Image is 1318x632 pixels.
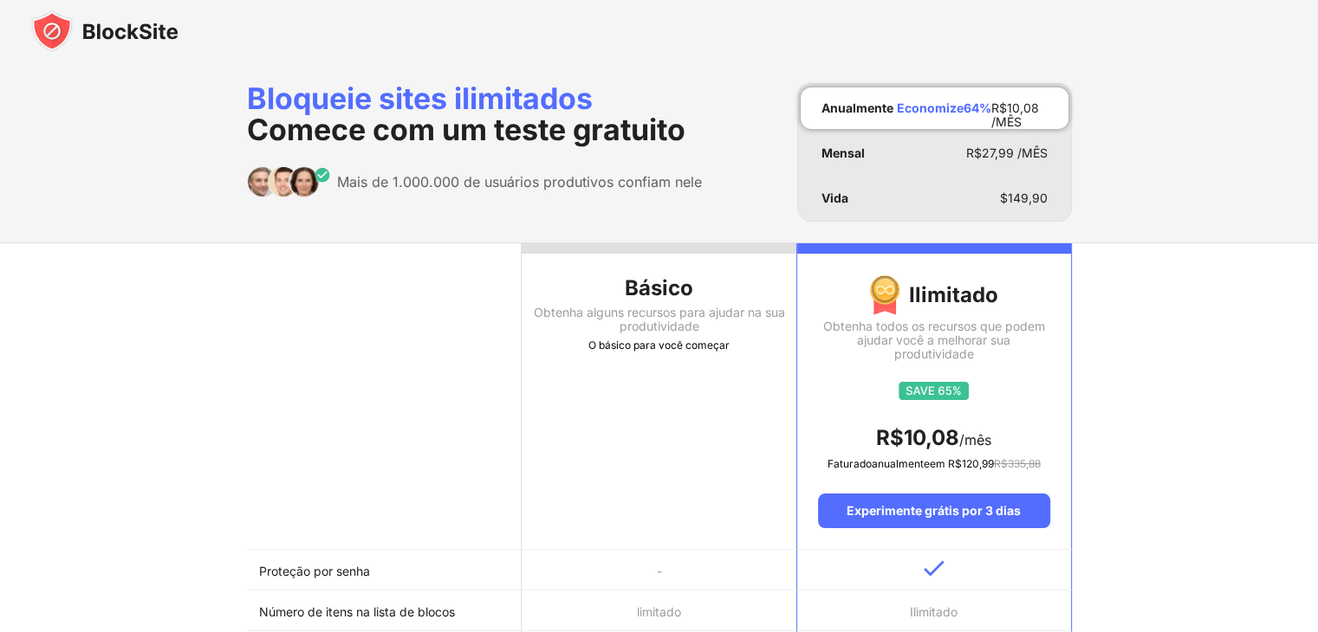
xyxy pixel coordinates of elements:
[821,190,848,205] font: Vida
[982,145,1048,160] font: 27,99 /MÊS
[899,382,969,400] img: save65.svg
[637,604,681,619] font: limitado
[259,604,455,619] font: Número de itens na lista de blocos
[897,100,964,115] font: Economize
[828,457,872,470] font: Faturado
[821,145,865,160] font: Mensal
[823,319,1045,361] font: Obtenha todos os recursos que podem ajudar você a melhorar sua produtividade
[876,425,904,450] font: R$
[847,503,1021,518] font: Experimente grátis por 3 dias
[259,564,370,578] font: Proteção por senha
[994,457,1008,470] font: R$
[910,604,958,619] font: Ilimitado
[966,145,982,160] font: R$
[533,305,784,333] font: Obtenha alguns recursos para ajudar na sua produtividade
[909,282,998,307] font: Ilimitado
[247,81,593,116] font: Bloqueie sites ilimitados
[991,100,1007,115] font: R$
[625,275,693,300] font: Básico
[1008,457,1041,470] font: 335,88
[948,457,962,470] font: R$
[924,560,945,577] img: v-blue.svg
[869,274,900,316] img: medalha-premium-img
[991,100,1039,129] font: 10,08 /MÊS
[959,431,991,448] font: /mês
[588,339,730,351] font: O básico para você começar
[247,166,331,197] img: trusted-by.svg
[1000,190,1008,205] font: $
[31,10,179,52] img: blocksite-icon-black.svg
[930,457,945,470] font: em
[962,457,994,470] font: 120,99
[979,100,991,115] font: %
[247,112,685,147] font: Comece com um teste gratuito
[904,425,959,450] font: 10,08
[872,457,930,470] font: anualmente
[656,564,661,578] font: -
[821,100,893,115] font: Anualmente
[964,100,979,115] font: 64
[337,173,702,190] font: Mais de 1.000.000 de usuários produtivos confiam nele
[1008,190,1048,205] font: 149,90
